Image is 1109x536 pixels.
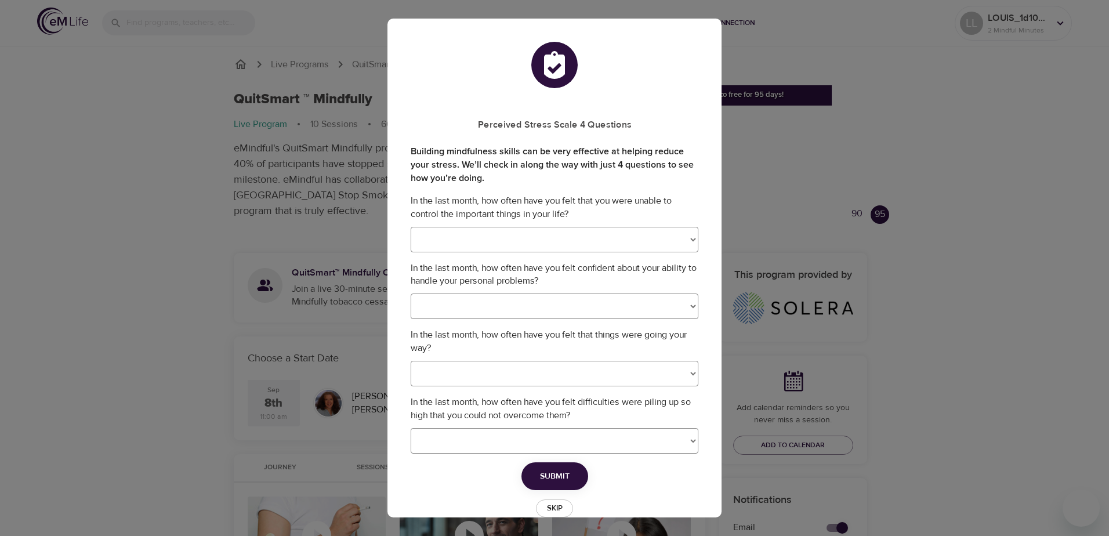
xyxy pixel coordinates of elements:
[542,502,567,515] span: Skip
[411,194,698,221] p: In the last month, how often have you felt that you were unable to control the important things i...
[521,462,588,491] button: Submit
[411,145,698,185] label: Building mindfulness skills can be very effective at helping reduce your stress. We’ll check in a...
[411,262,698,288] p: In the last month, how often have you felt confident about your ability to handle your personal p...
[540,469,570,484] span: Submit
[411,119,698,131] h5: Perceived Stress Scale 4 Questions
[411,328,698,355] p: In the last month, how often have you felt that things were going your way?
[411,396,698,422] p: In the last month, how often have you felt difficulties were piling up so high that you could not...
[536,499,573,517] button: Skip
